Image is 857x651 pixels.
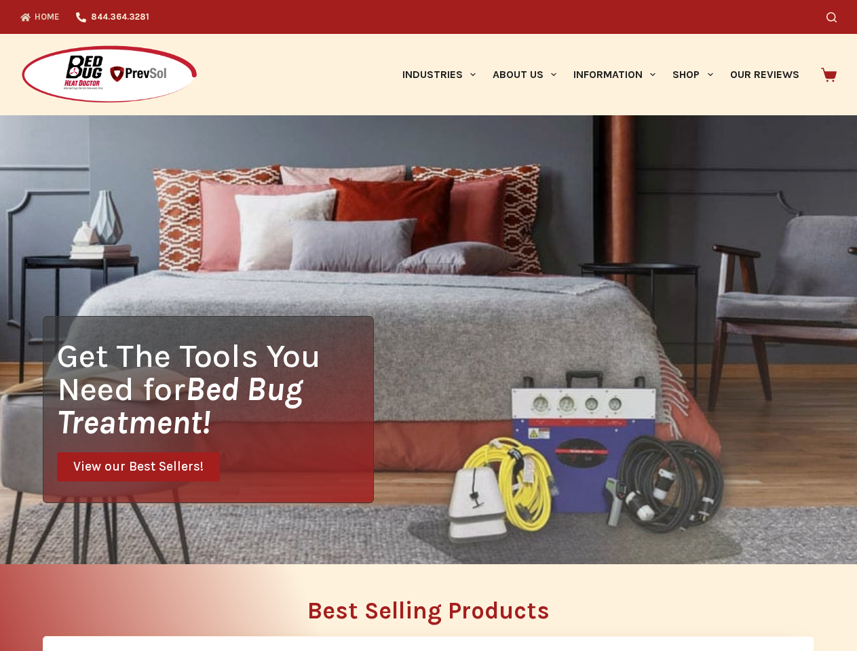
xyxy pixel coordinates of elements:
a: Industries [394,34,484,115]
h2: Best Selling Products [43,599,814,623]
i: Bed Bug Treatment! [57,370,303,441]
a: Our Reviews [721,34,807,115]
a: Shop [664,34,721,115]
a: About Us [484,34,565,115]
a: Information [565,34,664,115]
img: Prevsol/Bed Bug Heat Doctor [20,45,198,105]
nav: Primary [394,34,807,115]
a: View our Best Sellers! [57,452,220,481]
h1: Get The Tools You Need for [57,339,373,439]
button: Search [826,12,837,22]
span: View our Best Sellers! [73,460,204,473]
